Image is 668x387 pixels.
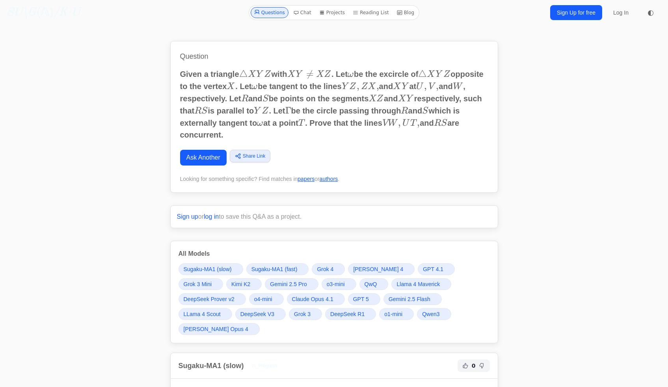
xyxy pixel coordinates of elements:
[348,293,380,305] a: GPT 5
[179,308,232,320] a: LLama 4 Scout
[401,107,408,115] span: R
[306,68,314,80] span: =
[428,82,434,91] span: V
[287,293,345,305] a: Claude Opus 4.1
[396,280,440,288] span: Llama 4 Maverick
[289,308,322,320] a: Grok 3
[231,280,250,288] span: Kimi K2
[398,95,406,103] span: X
[296,70,301,79] span: Y
[353,295,369,303] span: GPT 5
[317,265,333,273] span: Grok 4
[240,310,274,318] span: DeepSeek V3
[361,82,376,91] span: ZX
[251,7,288,18] a: Questions
[402,82,407,91] span: Y
[257,119,263,128] span: ω
[265,278,318,290] a: Gemini 2.5 Pro
[383,293,442,305] a: Gemini 2.5 Flash
[643,5,659,20] button: ◐
[320,176,338,182] a: authors
[184,325,248,333] span: [PERSON_NAME] Opus 4
[350,7,392,18] a: Reading List
[402,119,409,128] span: U
[348,263,415,275] a: [PERSON_NAME] 4
[298,119,304,128] span: T
[184,310,221,318] span: LLama 4 Scout
[254,107,259,115] span: Y
[349,82,356,91] span: Z
[391,278,451,290] a: Llama 4 Maverick
[177,212,491,221] p: or to save this Q&A as a project.
[365,280,377,288] span: QwQ
[6,6,80,20] a: SU\G(𝔸)/K·U
[443,70,450,79] span: Z
[418,263,455,275] a: GPT 4.1
[389,295,430,303] span: Gemini 2.5 Flash
[264,70,271,79] span: Z
[262,95,268,103] span: S
[180,150,227,166] a: Ask Another
[179,263,243,275] a: Sugaku-MA1 (slow)
[243,153,265,160] span: Share Link
[226,278,262,290] a: Kimi K2
[247,361,282,370] span: In_Progress
[184,265,232,273] span: Sugaku-MA1 (slow)
[177,213,198,220] a: Sign up
[270,280,307,288] span: Gemini 2.5 Pro
[550,5,602,20] a: Sign Up for free
[179,249,490,259] h3: All Models
[179,278,223,290] a: Grok 3 Mini
[54,7,80,19] i: /K·U
[227,82,234,91] span: X
[194,107,207,115] span: RS
[376,80,379,92] span: ,
[251,82,257,91] span: ω
[353,265,403,273] span: [PERSON_NAME] 4
[180,51,488,62] h1: Question
[285,105,291,116] span: Γ
[424,80,427,92] span: ,
[235,308,286,320] a: DeepSeek V3
[251,265,298,273] span: Sugaku-MA1 (fast)
[312,263,345,275] a: Grok 4
[453,82,462,91] span: W
[287,70,295,79] span: X
[184,295,234,303] span: DeepSeek Prover v2
[418,68,427,80] span: △
[368,95,383,103] span: XZ
[417,308,451,320] a: Qwen3
[180,175,488,183] div: Looking for something specific? Find matches in or .
[342,82,347,91] span: Y
[398,117,401,128] span: ,
[241,95,248,103] span: R
[359,278,389,290] a: QwQ
[330,310,365,318] span: DeepSeek R1
[294,310,311,318] span: Grok 3
[179,323,260,335] a: [PERSON_NAME] Opus 4
[417,117,420,128] span: ,
[472,362,476,370] span: 0
[648,9,654,16] span: ◐
[461,361,470,370] button: Helpful
[246,263,309,275] a: Sugaku-MA1 (fast)
[406,95,412,103] span: Y
[306,68,314,80] span: 
[248,70,256,79] span: X
[393,82,401,91] span: X
[327,280,345,288] span: o3-mini
[422,310,439,318] span: Qwen3
[262,107,268,115] span: Z
[379,308,414,320] a: o1-mini
[410,119,416,128] span: T
[316,70,331,79] span: XZ
[477,361,487,370] button: Not Helpful
[435,70,441,79] span: Y
[436,80,439,92] span: ,
[422,107,428,115] span: S
[348,70,354,79] span: ω
[357,80,359,92] span: ,
[322,278,356,290] a: o3-mini
[434,119,447,128] span: RS
[298,176,314,182] a: papers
